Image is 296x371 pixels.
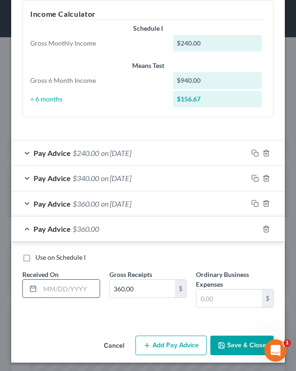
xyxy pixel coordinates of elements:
div: Gross 6 Month Income [26,76,168,85]
span: Pay Advice [34,199,71,208]
div: Schedule I [30,24,266,33]
span: on [DATE] [101,174,131,182]
span: Received On [22,270,59,278]
span: $360.00 [73,224,99,233]
span: Pay Advice [34,148,71,157]
div: $940.00 [173,72,262,89]
span: Use on Schedule I [35,253,86,261]
div: $240.00 [173,35,262,52]
button: Save & Close [210,336,274,355]
button: Cancel [96,337,132,355]
div: $ [175,280,186,297]
input: 0.00 [110,280,175,297]
span: $360.00 [73,199,99,208]
div: $156.67 [173,91,262,108]
span: $240.00 [73,148,99,157]
input: MM/DD/YYYY [40,280,100,297]
span: on [DATE] [101,148,131,157]
span: Pay Advice [34,224,71,233]
label: Gross Receipts [109,270,152,279]
input: 0.00 [196,290,262,307]
div: Gross Monthly Income [26,39,168,48]
span: 1 [283,339,291,347]
div: ÷ 6 months [26,94,168,104]
div: $ [262,290,273,307]
h5: Income Calculator [30,8,266,20]
iframe: Intercom live chat [264,339,287,362]
span: $340.00 [73,174,99,182]
div: Means Test [30,61,266,70]
span: Pay Advice [34,174,71,182]
span: on [DATE] [101,199,131,208]
label: Ordinary Business Expenses [196,270,274,289]
button: Add Pay Advice [135,336,207,355]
